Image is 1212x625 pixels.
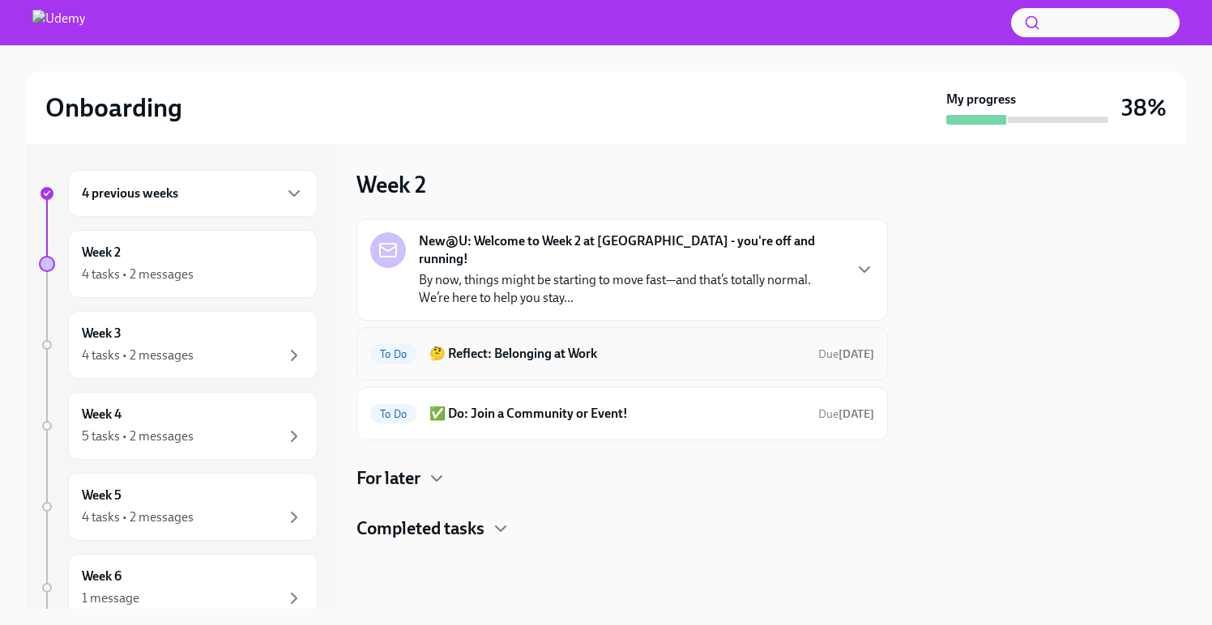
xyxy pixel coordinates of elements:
a: Week 45 tasks • 2 messages [39,392,318,460]
h6: 🤔 Reflect: Belonging at Work [429,345,805,363]
strong: [DATE] [839,407,874,421]
div: 4 tasks • 2 messages [82,347,194,364]
span: To Do [370,348,416,360]
a: Week 61 message [39,554,318,622]
strong: [DATE] [839,347,874,361]
span: To Do [370,408,416,420]
span: Due [818,347,874,361]
h6: Week 3 [82,325,122,342]
h3: Week 2 [356,170,426,199]
a: Week 34 tasks • 2 messages [39,311,318,379]
span: September 20th, 2025 11:00 [818,406,874,422]
div: 4 tasks • 2 messages [82,508,194,526]
h3: 38% [1121,93,1167,122]
div: For later [356,466,888,491]
div: 4 previous weeks [68,170,318,217]
strong: New@U: Welcome to Week 2 at [GEOGRAPHIC_DATA] - you're off and running! [419,232,842,268]
h4: For later [356,466,420,491]
a: To Do🤔 Reflect: Belonging at WorkDue[DATE] [370,341,874,367]
h6: Week 2 [82,244,121,261]
h6: Week 5 [82,487,122,504]
h6: Week 4 [82,406,122,423]
div: 5 tasks • 2 messages [82,427,194,445]
a: To Do✅ Do: Join a Community or Event!Due[DATE] [370,401,874,427]
h4: Completed tasks [356,517,484,541]
div: 4 tasks • 2 messages [82,266,194,283]
div: 1 message [82,589,139,607]
h6: 4 previous weeks [82,185,178,202]
div: Completed tasks [356,517,888,541]
h6: ✅ Do: Join a Community or Event! [429,405,805,423]
strong: My progress [946,91,1016,108]
p: By now, things might be starting to move fast—and that’s totally normal. We’re here to help you s... [419,271,842,307]
img: Udemy [32,10,85,36]
span: September 20th, 2025 11:00 [818,347,874,362]
span: Due [818,407,874,421]
a: Week 54 tasks • 2 messages [39,473,318,541]
h6: Week 6 [82,568,122,585]
a: Week 24 tasks • 2 messages [39,230,318,298]
h2: Onboarding [45,91,182,124]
